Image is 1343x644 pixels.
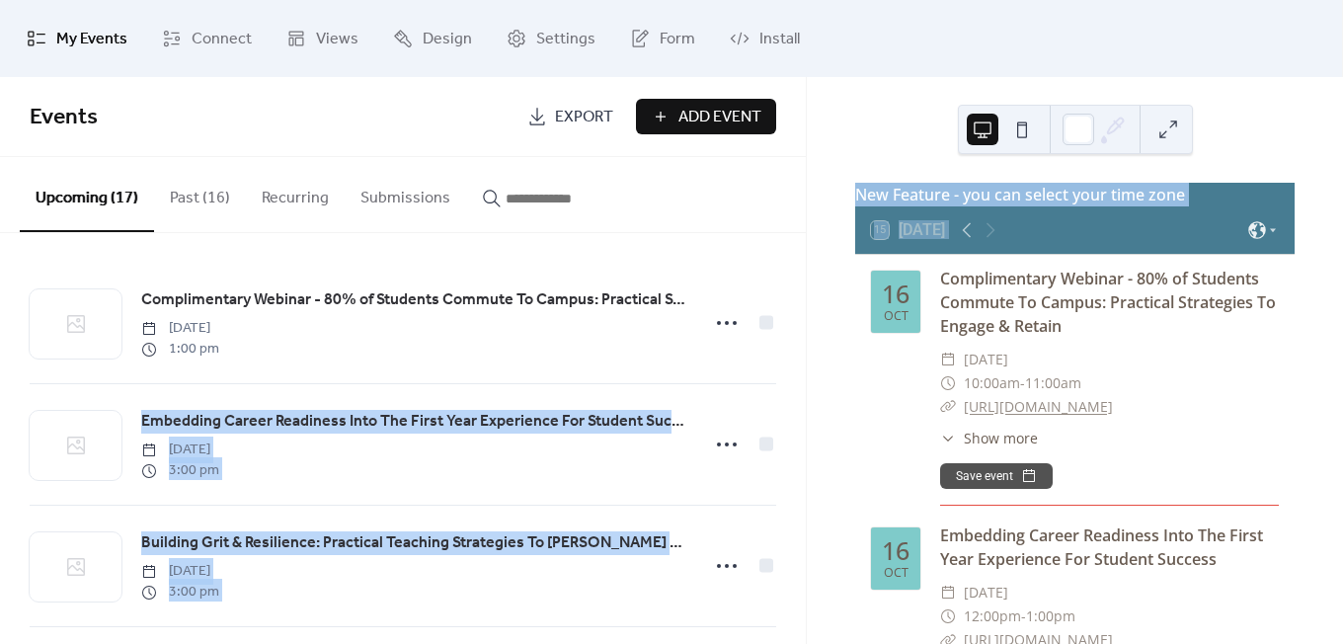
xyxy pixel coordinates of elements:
[884,310,908,323] div: Oct
[660,24,695,55] span: Form
[141,288,687,312] span: Complimentary Webinar - 80% of Students Commute To Campus: Practical Strategies To Engage & Retain
[1026,604,1075,628] span: 1:00pm
[141,440,219,460] span: [DATE]
[141,582,219,603] span: 3:00 pm
[615,8,710,69] a: Form
[378,8,487,69] a: Design
[492,8,610,69] a: Settings
[882,538,909,563] div: 16
[20,157,154,232] button: Upcoming (17)
[141,530,687,556] a: Building Grit & Resilience: Practical Teaching Strategies To [PERSON_NAME] Perseverance
[964,397,1113,416] a: [URL][DOMAIN_NAME]
[141,339,219,360] span: 1:00 pm
[12,8,142,69] a: My Events
[56,24,127,55] span: My Events
[141,318,219,339] span: [DATE]
[141,409,687,435] a: Embedding Career Readiness Into The First Year Experience For Student Success
[141,531,687,555] span: Building Grit & Resilience: Practical Teaching Strategies To [PERSON_NAME] Perseverance
[141,561,219,582] span: [DATE]
[964,581,1008,604] span: [DATE]
[30,96,98,139] span: Events
[940,395,956,419] div: ​
[316,24,358,55] span: Views
[715,8,815,69] a: Install
[940,348,956,371] div: ​
[636,99,776,134] button: Add Event
[940,268,1276,337] a: Complimentary Webinar - 80% of Students Commute To Campus: Practical Strategies To Engage & Retain
[147,8,267,69] a: Connect
[940,428,956,448] div: ​
[940,463,1053,489] button: Save event
[141,460,219,481] span: 3:00 pm
[678,106,761,129] span: Add Event
[940,524,1263,570] a: Embedding Career Readiness Into The First Year Experience For Student Success
[192,24,252,55] span: Connect
[246,157,345,230] button: Recurring
[513,99,628,134] a: Export
[555,106,613,129] span: Export
[759,24,800,55] span: Install
[964,428,1038,448] span: Show more
[940,371,956,395] div: ​
[1020,371,1025,395] span: -
[345,157,466,230] button: Submissions
[882,282,909,306] div: 16
[536,24,595,55] span: Settings
[964,604,1021,628] span: 12:00pm
[855,183,1295,206] div: New Feature - you can select your time zone
[423,24,472,55] span: Design
[141,410,687,434] span: Embedding Career Readiness Into The First Year Experience For Student Success
[964,348,1008,371] span: [DATE]
[154,157,246,230] button: Past (16)
[940,428,1038,448] button: ​Show more
[1025,371,1081,395] span: 11:00am
[940,604,956,628] div: ​
[884,567,908,580] div: Oct
[141,287,687,313] a: Complimentary Webinar - 80% of Students Commute To Campus: Practical Strategies To Engage & Retain
[940,581,956,604] div: ​
[964,371,1020,395] span: 10:00am
[272,8,373,69] a: Views
[1021,604,1026,628] span: -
